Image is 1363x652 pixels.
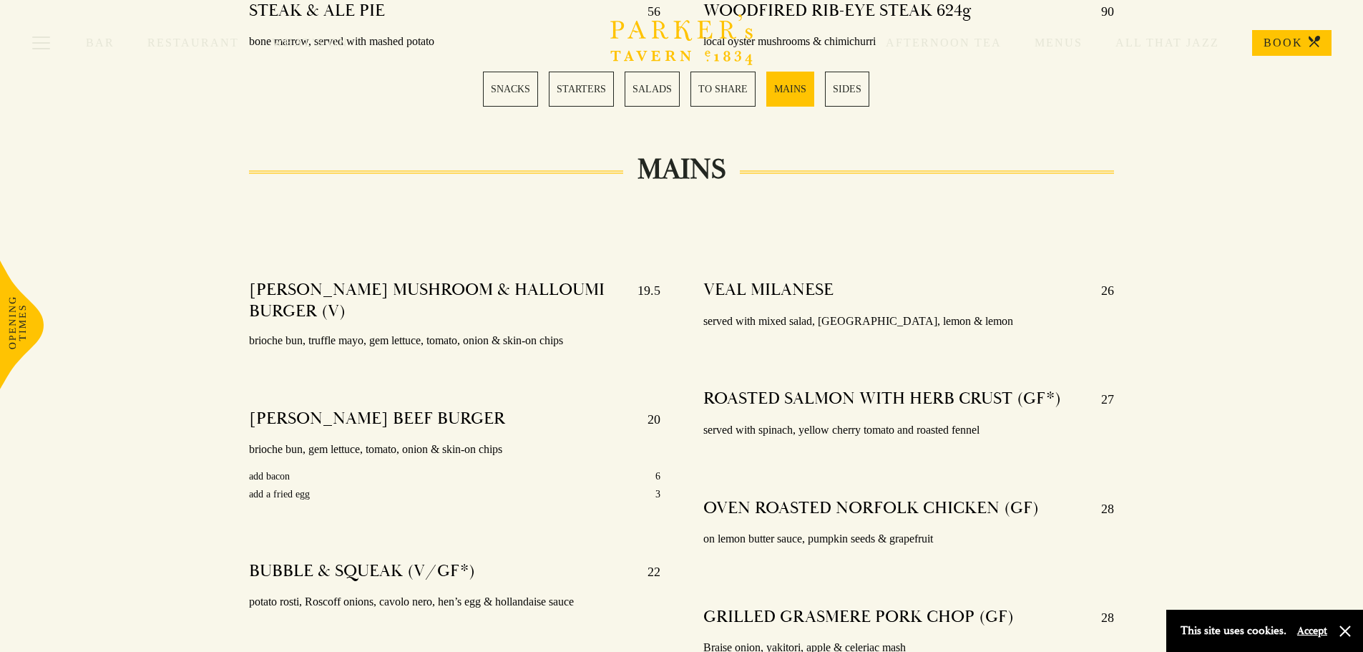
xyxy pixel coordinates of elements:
p: 28 [1087,497,1114,520]
h4: BUBBLE & SQUEAK (V/GF*) [249,560,475,583]
a: 2 / 6 [549,72,614,107]
p: brioche bun, gem lettuce, tomato, onion & skin-on chips [249,439,660,460]
a: 6 / 6 [825,72,869,107]
p: add a fried egg [249,485,310,503]
p: 20 [633,408,660,431]
h4: [PERSON_NAME] MUSHROOM & HALLOUMI BURGER (V) [249,279,623,322]
p: 22 [633,560,660,583]
p: add bacon [249,467,290,485]
p: served with spinach, yellow cherry tomato and roasted fennel [703,420,1115,441]
button: Close and accept [1338,624,1352,638]
a: 3 / 6 [625,72,680,107]
p: on lemon butter sauce, pumpkin seeds & grapefruit [703,529,1115,550]
p: 3 [655,485,660,503]
p: potato rosti, Roscoff onions, cavolo nero, hen’s egg & hollandaise sauce [249,592,660,613]
h4: VEAL MILANESE [703,279,834,302]
button: Accept [1297,624,1327,638]
a: 5 / 6 [766,72,814,107]
p: 26 [1087,279,1114,302]
h2: MAINS [623,152,740,187]
h4: ROASTED SALMON WITH HERB CRUST (GF*) [703,388,1061,411]
a: 1 / 6 [483,72,538,107]
h4: GRILLED GRASMERE PORK CHOP (GF) [703,606,1014,629]
p: 27 [1087,388,1114,411]
p: This site uses cookies. [1181,621,1286,641]
p: served with mixed salad, [GEOGRAPHIC_DATA], lemon & lemon [703,311,1115,332]
p: 6 [655,467,660,485]
h4: OVEN ROASTED NORFOLK CHICKEN (GF) [703,497,1039,520]
a: 4 / 6 [690,72,756,107]
h4: [PERSON_NAME] BEEF BURGER [249,408,505,431]
p: 28 [1087,606,1114,629]
p: 19.5 [623,279,660,322]
p: brioche bun, truffle mayo, gem lettuce, tomato, onion & skin-on chips [249,331,660,351]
